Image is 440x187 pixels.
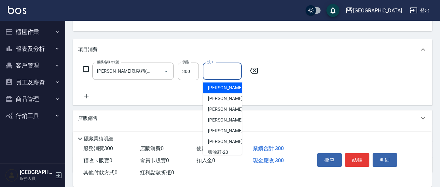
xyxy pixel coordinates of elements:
[20,169,53,176] h5: [GEOGRAPHIC_DATA]
[73,39,432,60] div: 項目消費
[253,157,284,164] span: 現金應收 300
[140,145,164,151] span: 店販消費 0
[97,60,119,65] label: 服務名稱/代號
[208,106,246,113] span: [PERSON_NAME] -7
[3,74,62,91] button: 員工及薪資
[208,138,249,145] span: [PERSON_NAME] -13
[317,153,342,167] button: 掛單
[20,176,53,181] p: 服務人員
[407,5,432,17] button: 登出
[207,60,213,65] label: 洗-1
[3,40,62,57] button: 報表及分析
[208,84,246,91] span: [PERSON_NAME] -3
[353,7,402,15] div: [GEOGRAPHIC_DATA]
[73,110,432,126] div: 店販銷售
[208,149,228,156] span: 張渝潁 -20
[197,145,226,151] span: 使用預收卡 0
[78,46,98,53] p: 項目消費
[161,66,172,77] button: Open
[253,145,284,151] span: 業績合計 300
[8,6,26,14] img: Logo
[3,23,62,40] button: 櫃檯作業
[343,4,405,17] button: [GEOGRAPHIC_DATA]
[83,145,113,151] span: 服務消費 300
[140,157,169,164] span: 會員卡販賣 0
[197,157,215,164] span: 扣入金 0
[3,57,62,74] button: 客戶管理
[83,169,117,176] span: 其他付款方式 0
[140,169,174,176] span: 紅利點數折抵 0
[3,91,62,108] button: 商品管理
[182,60,189,65] label: 價格
[3,108,62,124] button: 行銷工具
[5,169,18,182] img: Person
[78,115,98,122] p: 店販銷售
[345,153,369,167] button: 結帳
[84,136,113,142] p: 隱藏業績明細
[208,117,246,123] span: [PERSON_NAME] -8
[78,131,103,137] p: 預收卡販賣
[73,126,432,142] div: 預收卡販賣
[373,153,397,167] button: 明細
[83,157,112,164] span: 預收卡販賣 0
[208,127,249,134] span: [PERSON_NAME] -12
[208,95,246,102] span: [PERSON_NAME] -5
[326,4,339,17] button: save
